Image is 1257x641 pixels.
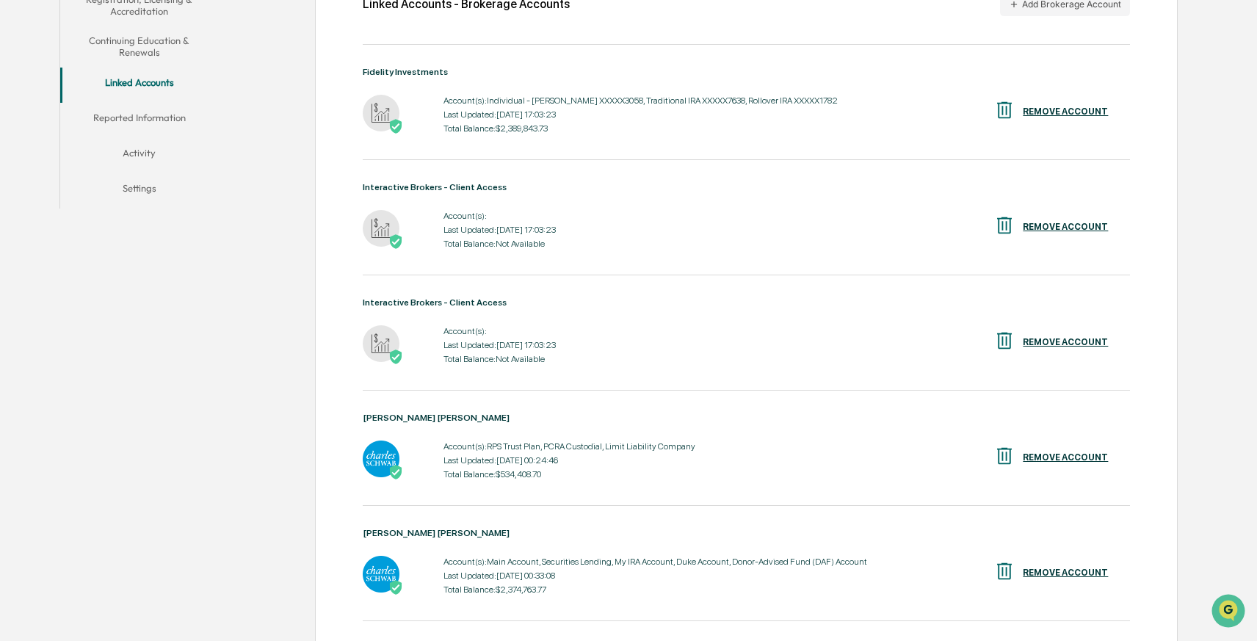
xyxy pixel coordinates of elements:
[363,413,1131,423] div: [PERSON_NAME] [PERSON_NAME]
[443,469,695,479] div: Total Balance: $534,408.70
[60,103,218,138] button: Reported Information
[1210,593,1250,632] iframe: Open customer support
[443,441,695,452] div: Account(s): RPS Trust Plan, PCRA Custodial, Limit Liability Company
[388,234,403,249] img: Active
[993,330,1015,352] img: REMOVE ACCOUNT
[443,455,695,466] div: Last Updated: [DATE] 00:24:46
[15,112,41,139] img: 1746055101610-c473b297-6a78-478c-a979-82029cc54cd1
[106,186,118,198] div: 🗄️
[60,26,218,68] button: Continuing Education & Renewals
[101,179,188,206] a: 🗄️Attestations
[388,119,403,134] img: Active
[443,584,867,595] div: Total Balance: $2,374,763.77
[29,213,93,228] span: Data Lookup
[1023,452,1108,463] div: REMOVE ACCOUNT
[363,441,399,477] img: Charles Schwab - Active
[363,67,1131,77] div: Fidelity Investments
[443,340,556,350] div: Last Updated: [DATE] 17:03:23
[993,560,1015,582] img: REMOVE ACCOUNT
[1023,106,1108,117] div: REMOVE ACCOUNT
[15,31,267,54] p: How can we help?
[15,186,26,198] div: 🖐️
[443,109,838,120] div: Last Updated: [DATE] 17:03:23
[15,214,26,226] div: 🔎
[443,95,838,106] div: Account(s): Individual - [PERSON_NAME] XXXXX3058, Traditional IRA XXXXX7638, Rollover IRA XXXXX1782
[993,214,1015,236] img: REMOVE ACCOUNT
[1023,222,1108,232] div: REMOVE ACCOUNT
[443,225,556,235] div: Last Updated: [DATE] 17:03:23
[993,445,1015,467] img: REMOVE ACCOUNT
[388,580,403,595] img: Active
[60,138,218,173] button: Activity
[50,127,186,139] div: We're available if you need us!
[50,112,241,127] div: Start new chat
[250,117,267,134] button: Start new chat
[363,95,399,131] img: Fidelity Investments - Active
[121,185,182,200] span: Attestations
[1023,568,1108,578] div: REMOVE ACCOUNT
[363,297,1131,308] div: Interactive Brokers - Client Access
[993,99,1015,121] img: REMOVE ACCOUNT
[29,185,95,200] span: Preclearance
[9,179,101,206] a: 🖐️Preclearance
[388,350,403,364] img: Active
[443,571,867,581] div: Last Updated: [DATE] 00:33:08
[443,557,867,567] div: Account(s): Main Account, Securities Lending, My IRA Account, Duke Account, Donor-Advised Fund (D...
[443,326,556,336] div: Account(s):
[363,325,399,362] img: Interactive Brokers - Client Access - Active
[363,210,399,247] img: Interactive Brokers - Client Access - Active
[60,68,218,103] button: Linked Accounts
[388,465,403,479] img: Active
[363,182,1131,192] div: Interactive Brokers - Client Access
[9,207,98,233] a: 🔎Data Lookup
[443,211,556,221] div: Account(s):
[1023,337,1108,347] div: REMOVE ACCOUNT
[363,528,1131,538] div: [PERSON_NAME] [PERSON_NAME]
[363,556,399,593] img: Charles Schwab - Active
[60,173,218,209] button: Settings
[104,248,178,260] a: Powered byPylon
[443,354,556,364] div: Total Balance: Not Available
[443,239,556,249] div: Total Balance: Not Available
[146,249,178,260] span: Pylon
[443,123,838,134] div: Total Balance: $2,389,843.73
